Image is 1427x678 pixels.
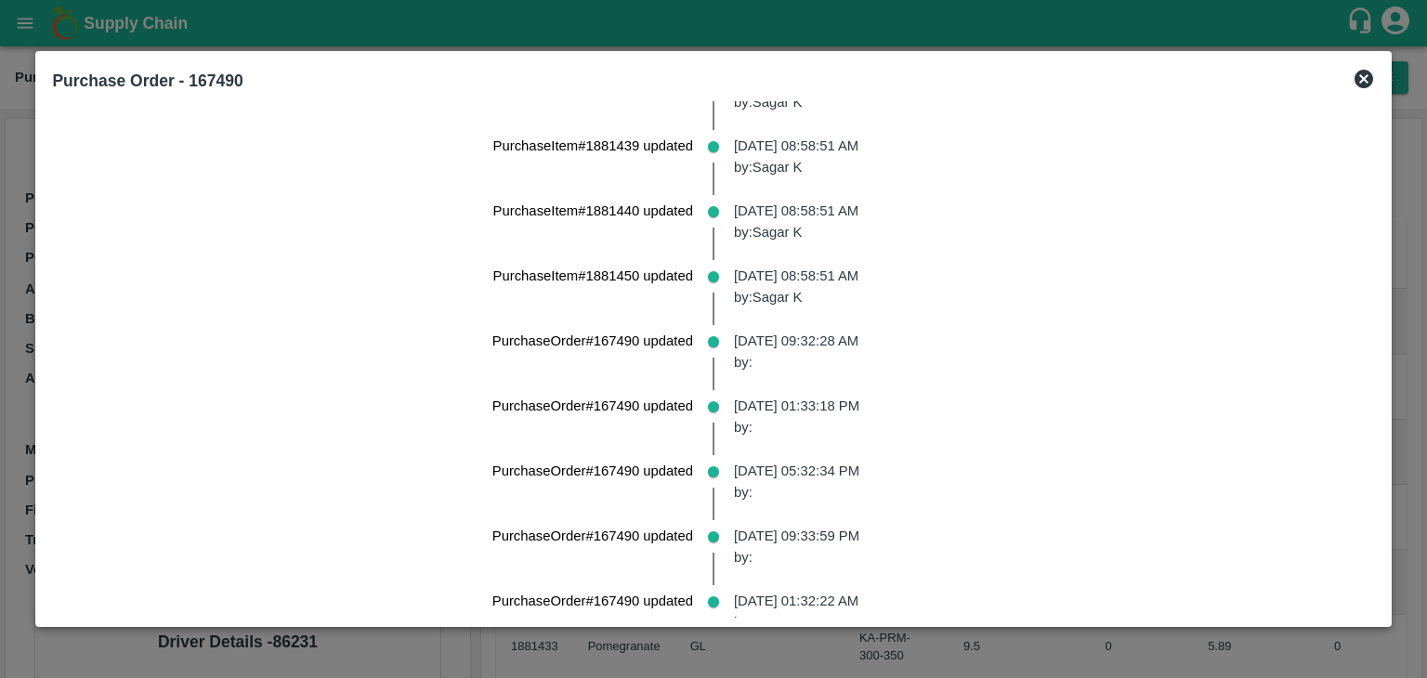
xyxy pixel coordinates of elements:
[67,396,693,416] p: PurchaseOrder#167490 updated
[734,136,1360,177] p: [DATE] 08:58:51 AM by: Sagar K
[67,591,693,611] p: PurchaseOrder#167490 updated
[67,526,693,546] p: PurchaseOrder#167490 updated
[67,461,693,481] p: PurchaseOrder#167490 updated
[67,331,693,351] p: PurchaseOrder#167490 updated
[67,201,693,221] p: PurchaseItem#1881440 updated
[734,331,1360,372] p: [DATE] 09:32:28 AM by:
[52,72,242,90] b: Purchase Order - 167490
[734,526,1360,567] p: [DATE] 09:33:59 PM by:
[67,266,693,286] p: PurchaseItem#1881450 updated
[67,136,693,156] p: PurchaseItem#1881439 updated
[734,591,1360,632] p: [DATE] 01:32:22 AM by:
[734,266,1360,307] p: [DATE] 08:58:51 AM by: Sagar K
[734,396,1360,437] p: [DATE] 01:33:18 PM by:
[734,461,1360,502] p: [DATE] 05:32:34 PM by:
[734,201,1360,242] p: [DATE] 08:58:51 AM by: Sagar K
